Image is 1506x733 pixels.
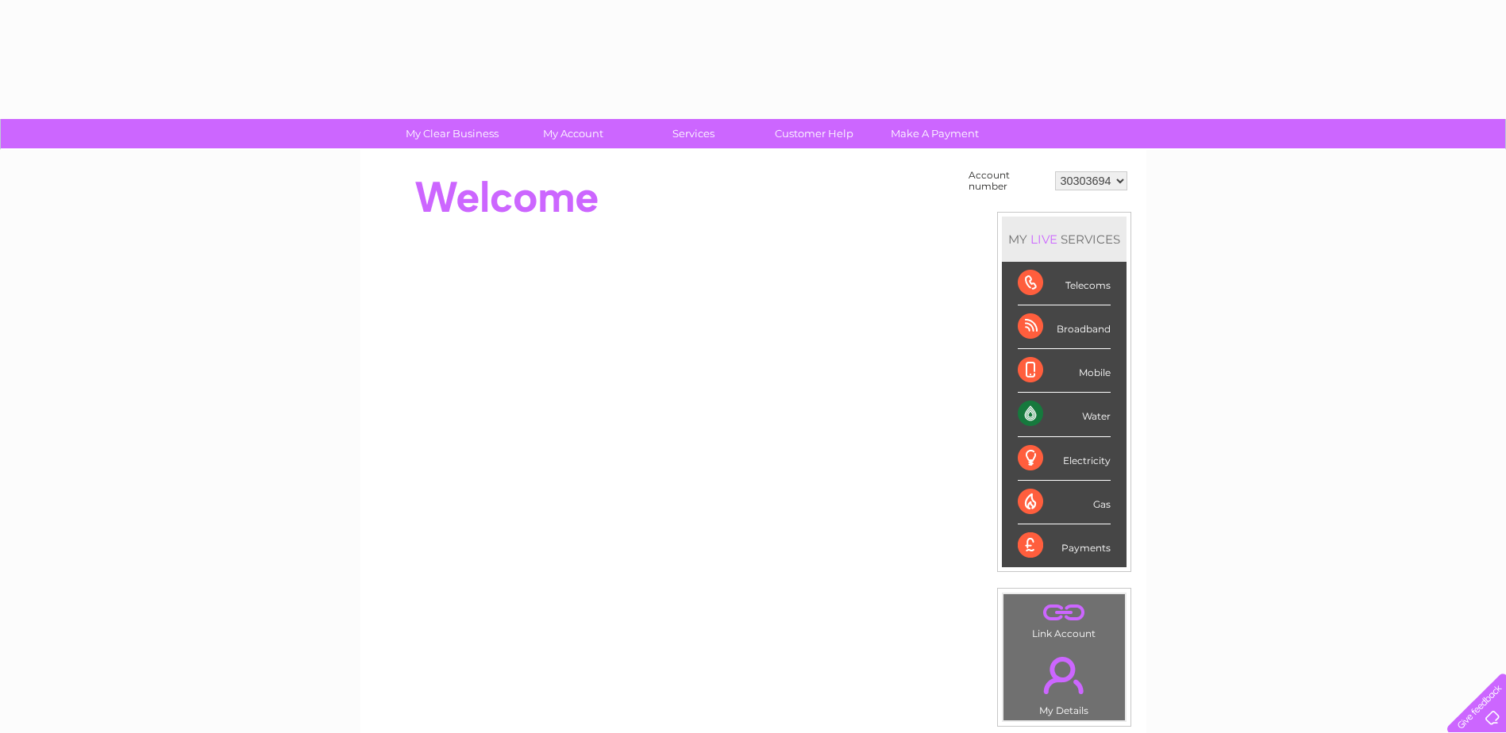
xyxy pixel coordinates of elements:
a: Customer Help [749,119,880,148]
div: LIVE [1027,232,1061,247]
td: My Details [1003,643,1126,721]
a: My Clear Business [387,119,518,148]
a: . [1007,647,1121,703]
td: Account number [965,166,1051,196]
div: Telecoms [1018,262,1111,305]
div: MY SERVICES [1002,217,1127,262]
td: Link Account [1003,593,1126,643]
div: Gas [1018,481,1111,524]
a: . [1007,598,1121,626]
div: Broadband [1018,305,1111,349]
div: Payments [1018,524,1111,567]
a: Services [628,119,759,148]
div: Electricity [1018,437,1111,481]
a: My Account [507,119,638,148]
div: Mobile [1018,349,1111,393]
div: Water [1018,393,1111,436]
a: Make A Payment [869,119,1000,148]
